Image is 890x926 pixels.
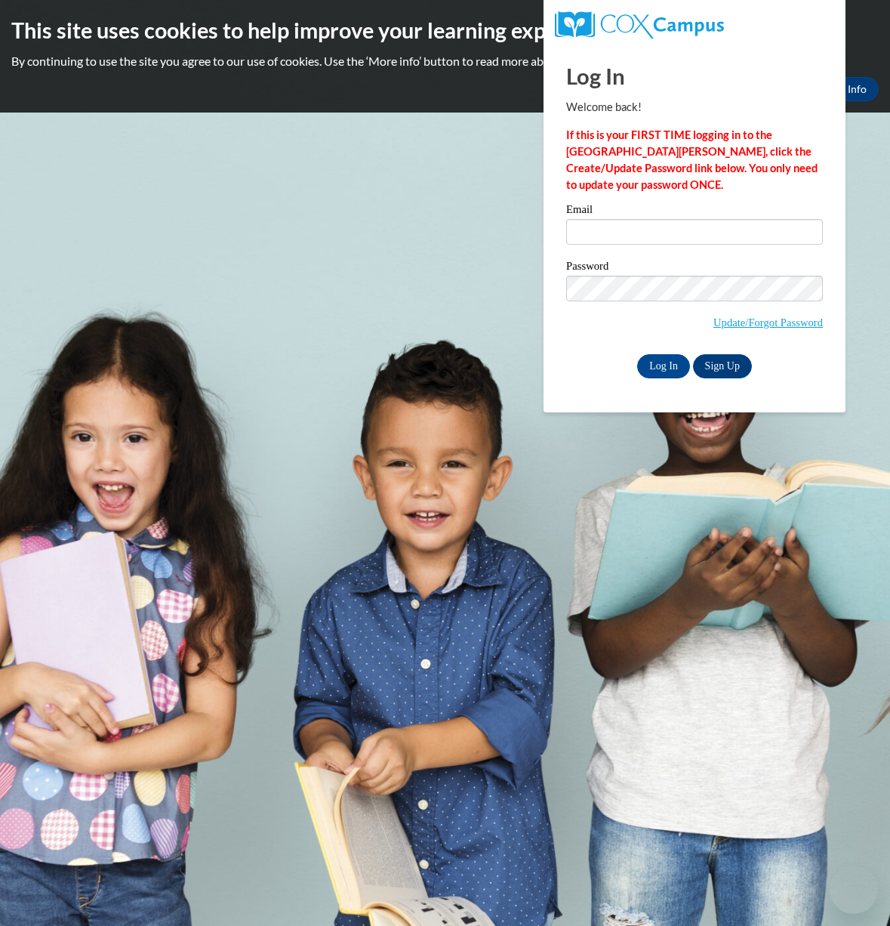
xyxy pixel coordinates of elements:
p: By continuing to use the site you agree to our use of cookies. Use the ‘More info’ button to read... [11,53,879,69]
input: Log In [637,354,690,378]
a: Sign Up [693,354,752,378]
label: Email [566,204,823,219]
h1: Log In [566,60,823,91]
p: Welcome back! [566,99,823,116]
a: Update/Forgot Password [713,316,823,329]
h2: This site uses cookies to help improve your learning experience. [11,15,879,45]
label: Password [566,261,823,276]
img: COX Campus [555,11,724,39]
iframe: Button to launch messaging window [830,866,878,914]
strong: If this is your FIRST TIME logging in to the [GEOGRAPHIC_DATA][PERSON_NAME], click the Create/Upd... [566,128,818,191]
